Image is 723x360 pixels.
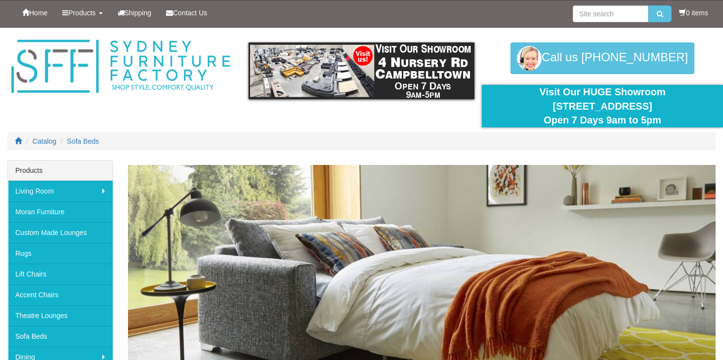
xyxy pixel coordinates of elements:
[8,201,113,222] a: Moran Furniture
[125,9,152,17] span: Shipping
[68,9,95,17] span: Products
[173,9,207,17] span: Contact Us
[8,160,113,181] div: Products
[8,264,113,284] a: Lift Chairs
[8,181,113,201] a: Living Room
[159,0,214,25] a: Contact Us
[249,42,475,99] img: showroom.gif
[8,243,113,264] a: Rugs
[8,305,113,326] a: Theatre Lounges
[7,38,234,96] img: Sydney Furniture Factory
[8,222,113,243] a: Custom Made Lounges
[15,0,55,25] a: Home
[573,5,648,22] input: Site search
[55,0,110,25] a: Products
[29,9,47,17] span: Home
[679,8,708,18] li: 0 items
[489,85,716,127] div: Visit Our HUGE Showroom [STREET_ADDRESS] Open 7 Days 9am to 5pm
[8,326,113,347] a: Sofa Beds
[8,284,113,305] a: Accent Chairs
[110,0,159,25] a: Shipping
[33,137,56,145] a: Catalog
[67,137,99,145] a: Sofa Beds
